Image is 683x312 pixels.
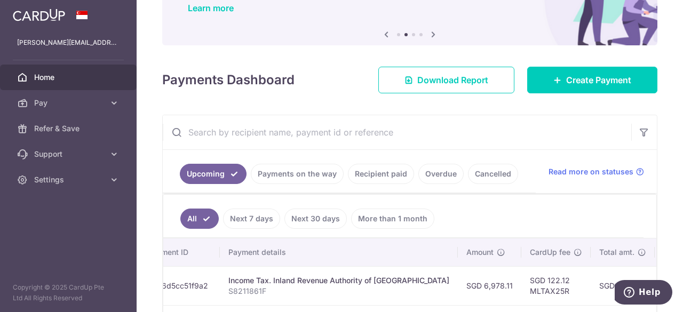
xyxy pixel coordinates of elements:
td: SGD 6,978.11 [458,266,521,305]
span: Download Report [417,74,488,86]
td: SGD 7,100.23 [591,266,655,305]
span: Create Payment [566,74,631,86]
span: Read more on statuses [549,166,633,177]
a: Recipient paid [348,164,414,184]
th: Payment details [220,238,458,266]
p: [PERSON_NAME][EMAIL_ADDRESS][DOMAIN_NAME] [17,37,120,48]
a: Learn more [188,3,234,13]
iframe: Opens a widget where you can find more information [615,280,672,307]
h4: Payments Dashboard [162,70,295,90]
span: Pay [34,98,105,108]
a: Upcoming [180,164,247,184]
div: Income Tax. Inland Revenue Authority of [GEOGRAPHIC_DATA] [228,275,449,286]
a: Cancelled [468,164,518,184]
td: txn_6d5cc51f9a2 [139,266,220,305]
a: Next 7 days [223,209,280,229]
span: Support [34,149,105,159]
a: Overdue [418,164,464,184]
a: Create Payment [527,67,657,93]
p: S8211861F [228,286,449,297]
span: CardUp fee [530,247,570,258]
a: More than 1 month [351,209,434,229]
img: CardUp [13,9,65,21]
a: Next 30 days [284,209,347,229]
a: Payments on the way [251,164,344,184]
td: SGD 122.12 MLTAX25R [521,266,591,305]
span: Total amt. [599,247,634,258]
span: Home [34,72,105,83]
input: Search by recipient name, payment id or reference [163,115,631,149]
a: Download Report [378,67,514,93]
span: Refer & Save [34,123,105,134]
a: All [180,209,219,229]
th: Payment ID [139,238,220,266]
span: Settings [34,174,105,185]
span: Amount [466,247,494,258]
a: Read more on statuses [549,166,644,177]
